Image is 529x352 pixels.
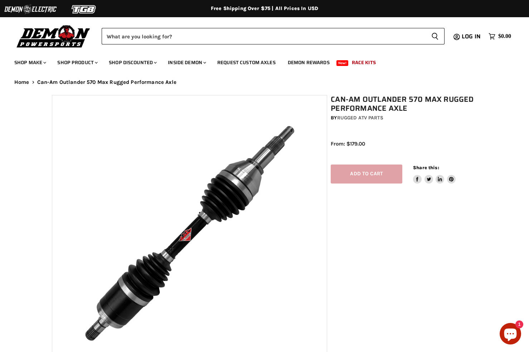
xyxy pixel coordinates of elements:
img: Demon Electric Logo 2 [4,3,57,16]
span: $0.00 [498,33,511,40]
a: Race Kits [346,55,381,70]
img: Demon Powersports [14,23,93,49]
a: Request Custom Axles [212,55,281,70]
a: Log in [458,33,485,40]
span: Can-Am Outlander 570 Max Rugged Performance Axle [37,79,176,85]
button: Search [426,28,445,44]
span: New! [336,60,349,66]
a: $0.00 [485,31,515,42]
a: Shop Make [9,55,50,70]
form: Product [102,28,445,44]
h1: Can-Am Outlander 570 Max Rugged Performance Axle [331,95,481,113]
ul: Main menu [9,52,509,70]
a: Shop Discounted [103,55,161,70]
a: Home [14,79,29,85]
span: From: $179.00 [331,141,365,147]
span: Share this: [413,165,439,170]
aside: Share this: [413,165,456,184]
img: TGB Logo 2 [57,3,111,16]
span: Log in [462,32,481,41]
a: Rugged ATV Parts [337,115,383,121]
a: Shop Product [52,55,102,70]
input: Search [102,28,426,44]
a: Inside Demon [162,55,210,70]
div: by [331,114,481,122]
inbox-online-store-chat: Shopify online store chat [498,323,523,346]
a: Demon Rewards [282,55,335,70]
